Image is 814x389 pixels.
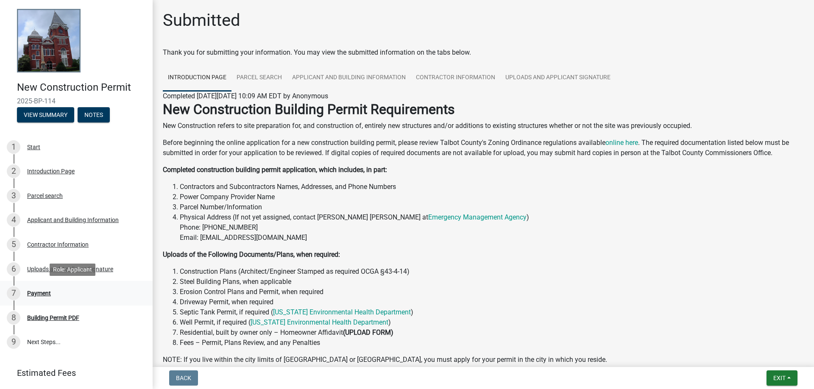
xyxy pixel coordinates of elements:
[27,217,119,223] div: Applicant and Building Information
[605,139,638,147] a: online here
[500,64,616,92] a: Uploads and Applicant Signature
[180,297,804,307] li: Driveway Permit, when required
[343,328,393,336] strong: (UPLOAD FORM)
[7,262,20,276] div: 6
[78,112,110,119] wm-modal-confirm: Notes
[7,213,20,227] div: 4
[163,47,804,58] div: Thank you for submitting your information. You may view the submitted information on the tabs below.
[7,335,20,349] div: 9
[273,308,411,316] a: [US_STATE] Environmental Health Department
[27,315,79,321] div: Building Permit PDF
[17,107,74,122] button: View Summary
[17,81,146,94] h4: New Construction Permit
[180,202,804,212] li: Parcel Number/Information
[180,267,804,277] li: Construction Plans (Architect/Engineer Stamped as required OCGA §43-4-14)
[7,238,20,251] div: 5
[180,338,804,348] li: Fees – Permit, Plans Review, and any Penalties
[163,121,804,131] p: New Construction refers to site preparation for, and construction of, entirely new structures and...
[163,64,231,92] a: Introduction Page
[773,375,786,381] span: Exit
[27,193,63,199] div: Parcel search
[163,166,387,174] strong: Completed construction building permit application, which includes, in part:
[163,355,804,365] p: NOTE: If you live within the city limits of [GEOGRAPHIC_DATA] or [GEOGRAPHIC_DATA], you must appl...
[27,168,75,174] div: Introduction Page
[7,140,20,154] div: 1
[7,311,20,325] div: 8
[17,97,136,105] span: 2025-BP-114
[163,92,328,100] span: Completed [DATE][DATE] 10:09 AM EDT by Anonymous
[50,264,95,276] div: Role: Applicant
[27,266,113,272] div: Uploads and Applicant Signature
[180,328,804,338] li: Residential, built by owner only – Homeowner Affidavit
[231,64,287,92] a: Parcel search
[180,317,804,328] li: Well Permit, if required ( )
[176,375,191,381] span: Back
[163,250,340,258] strong: Uploads of the Following Documents/Plans, when required:
[169,370,198,386] button: Back
[17,112,74,119] wm-modal-confirm: Summary
[411,64,500,92] a: Contractor Information
[27,144,40,150] div: Start
[180,287,804,297] li: Erosion Control Plans and Permit, when required
[7,364,139,381] a: Estimated Fees
[163,138,804,158] p: Before beginning the online application for a new construction building permit, please review Tal...
[180,192,804,202] li: Power Company Provider Name
[180,212,804,243] li: Physical Address (If not yet assigned, contact [PERSON_NAME] [PERSON_NAME] at ) Phone: [PHONE_NUM...
[7,164,20,178] div: 2
[180,182,804,192] li: Contractors and Subcontractors Names, Addresses, and Phone Numbers
[27,242,89,247] div: Contractor Information
[287,64,411,92] a: Applicant and Building Information
[7,286,20,300] div: 7
[251,318,388,326] a: [US_STATE] Environmental Health Department
[7,189,20,203] div: 3
[428,213,527,221] a: Emergency Management Agency
[767,370,797,386] button: Exit
[180,307,804,317] li: Septic Tank Permit, if required ( )
[163,101,455,117] strong: New Construction Building Permit Requirements
[180,277,804,287] li: Steel Building Plans, when applicable
[78,107,110,122] button: Notes
[27,290,51,296] div: Payment
[163,10,240,31] h1: Submitted
[17,9,81,72] img: Talbot County, Georgia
